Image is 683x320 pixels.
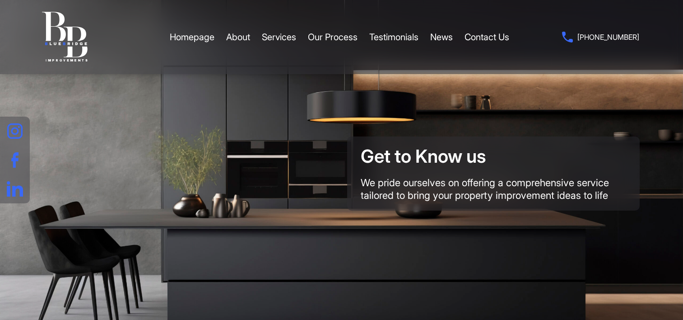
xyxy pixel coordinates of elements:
a: Testimonials [369,24,418,51]
span: [PHONE_NUMBER] [577,31,639,43]
a: News [430,24,453,51]
h1: Get to Know us [361,146,626,167]
a: Services [262,24,296,51]
a: Homepage [170,24,214,51]
a: [PHONE_NUMBER] [562,31,639,43]
a: About [226,24,250,51]
a: Contact Us [465,24,509,51]
div: We pride ourselves on offering a comprehensive service tailored to bring your property improvemen... [361,176,626,202]
a: Our Process [308,24,358,51]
